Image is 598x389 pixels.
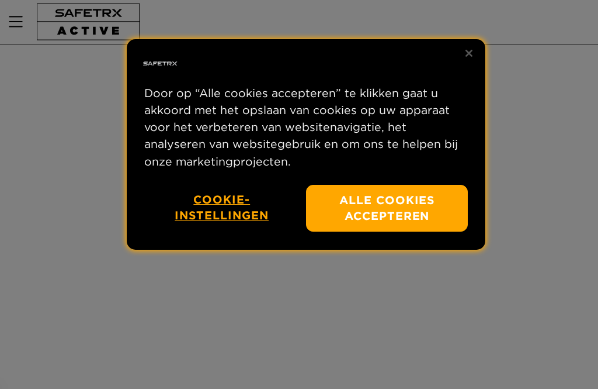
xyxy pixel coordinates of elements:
button: Cookie-instellingen [149,185,294,231]
img: Bedrijfslogo [141,45,179,82]
button: Sluiten [456,40,482,66]
div: Privacy [127,39,485,250]
button: Alle cookies accepteren [306,185,468,232]
p: Door op “Alle cookies accepteren” te klikken gaat u akkoord met het opslaan van cookies op uw app... [144,85,468,170]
